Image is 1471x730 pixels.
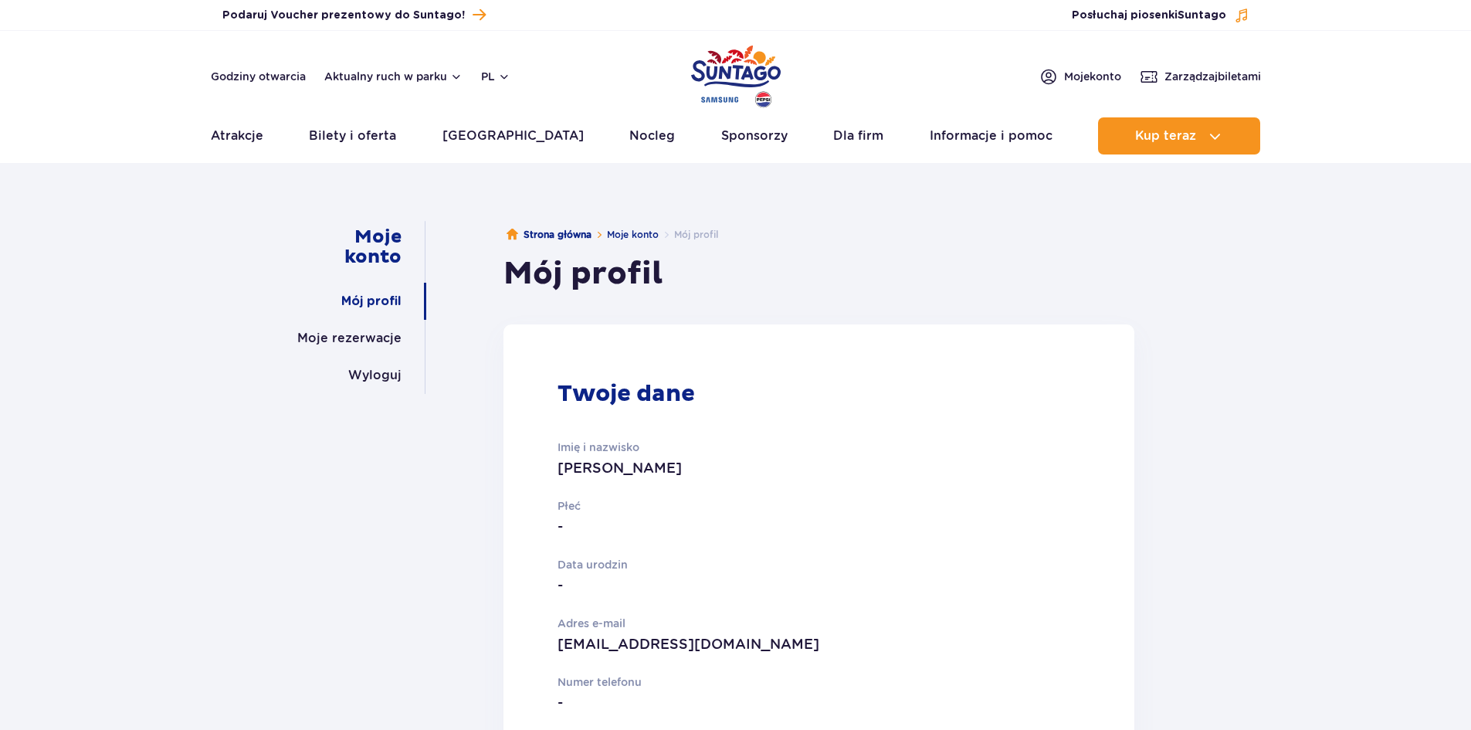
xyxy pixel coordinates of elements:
span: Suntago [1178,10,1226,21]
a: Moje konto [301,221,402,273]
a: Nocleg [629,117,675,154]
a: [GEOGRAPHIC_DATA] [442,117,584,154]
p: Adres e-mail [558,615,961,632]
span: Moje konto [1064,69,1121,84]
a: Sponsorzy [721,117,788,154]
a: Atrakcje [211,117,263,154]
button: Posłuchaj piosenkiSuntago [1072,8,1249,23]
p: - [558,516,961,538]
a: Dla firm [833,117,883,154]
a: Moje rezerwacje [297,320,402,357]
span: Posłuchaj piosenki [1072,8,1226,23]
a: Zarządzajbiletami [1140,67,1261,86]
span: Kup teraz [1135,129,1196,143]
span: Podaruj Voucher prezentowy do Suntago! [222,8,465,23]
p: Data urodzin [558,556,961,573]
p: Numer telefonu [558,674,961,691]
a: Informacje i pomoc [930,117,1052,154]
a: Park of Poland [691,39,781,110]
li: Mój profil [659,227,718,243]
a: Podaruj Voucher prezentowy do Suntago! [222,5,486,25]
a: Bilety i oferta [309,117,396,154]
a: Mojekonto [1039,67,1121,86]
p: - [558,692,961,714]
button: pl [481,69,510,84]
button: Aktualny ruch w parku [324,70,463,83]
button: Kup teraz [1098,117,1260,154]
span: Zarządzaj biletami [1164,69,1261,84]
a: Mój profil [341,283,402,320]
p: - [558,575,961,596]
p: Płeć [558,497,961,514]
h1: Mój profil [503,255,1134,294]
a: Moje konto [607,229,659,240]
p: [EMAIL_ADDRESS][DOMAIN_NAME] [558,633,961,655]
h2: Twoje dane [558,380,695,408]
a: Wyloguj [348,357,402,394]
p: Imię i nazwisko [558,439,961,456]
a: Godziny otwarcia [211,69,306,84]
p: [PERSON_NAME] [558,457,961,479]
a: Strona główna [507,227,591,243]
